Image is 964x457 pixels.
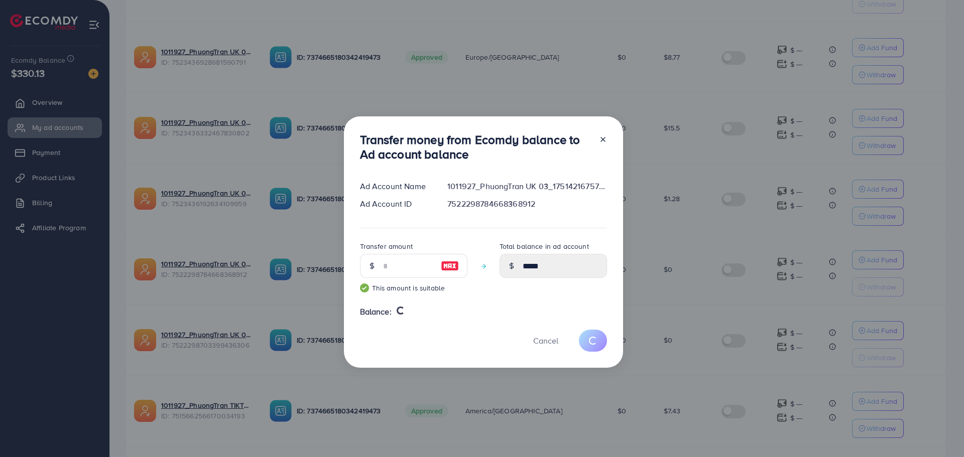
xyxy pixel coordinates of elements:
[360,306,392,318] span: Balance:
[441,260,459,272] img: image
[352,198,440,210] div: Ad Account ID
[521,330,571,351] button: Cancel
[533,335,558,346] span: Cancel
[500,241,589,251] label: Total balance in ad account
[360,132,591,162] h3: Transfer money from Ecomdy balance to Ad account balance
[360,283,467,293] small: This amount is suitable
[352,181,440,192] div: Ad Account Name
[921,412,956,449] iframe: Chat
[439,181,615,192] div: 1011927_PhuongTran UK 03_1751421675794
[360,283,369,292] img: guide
[360,241,413,251] label: Transfer amount
[439,198,615,210] div: 7522298784668368912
